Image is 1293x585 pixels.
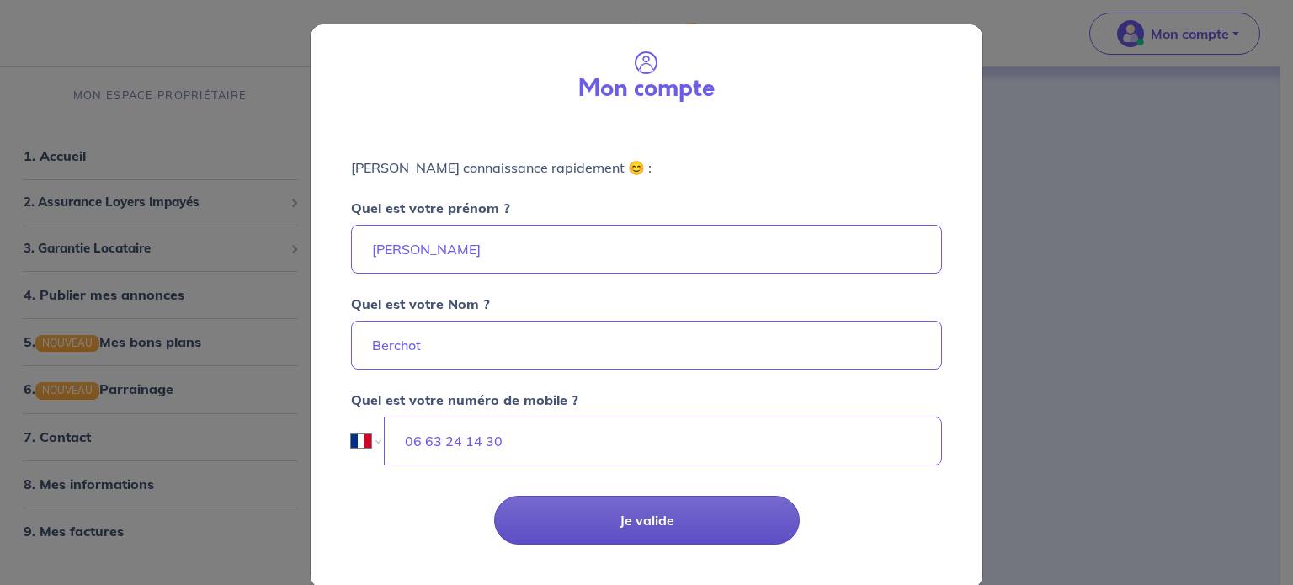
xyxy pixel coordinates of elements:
input: Ex : Durand [351,321,942,370]
strong: Quel est votre numéro de mobile ? [351,391,578,408]
strong: Quel est votre prénom ? [351,199,510,216]
input: Ex : Martin [351,225,942,274]
p: [PERSON_NAME] connaissance rapidement 😊 : [351,157,942,178]
h3: Mon compte [578,75,715,104]
input: Ex : 06 06 06 06 06 [384,417,942,465]
button: Je valide [494,496,800,545]
strong: Quel est votre Nom ? [351,295,490,312]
